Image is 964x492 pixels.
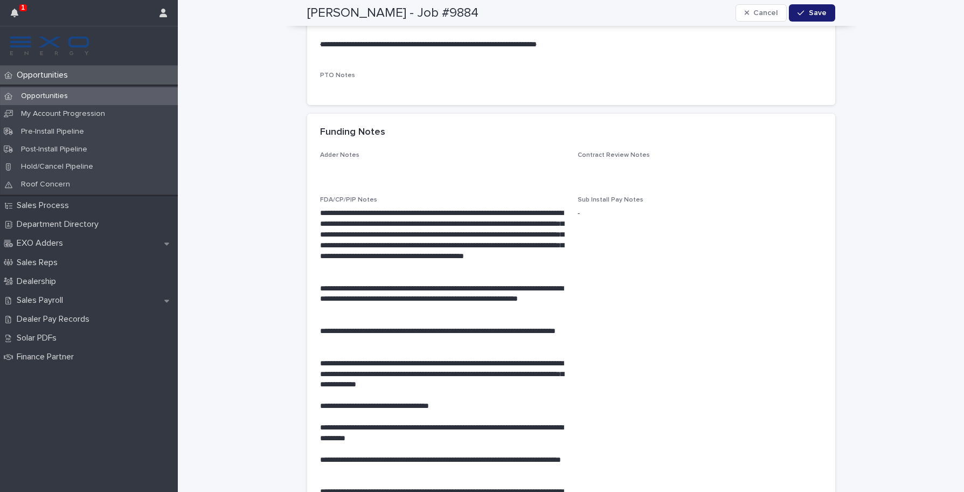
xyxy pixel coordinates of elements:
span: PTO Notes [320,72,355,79]
p: Sales Payroll [12,295,72,306]
img: FKS5r6ZBThi8E5hshIGi [9,35,91,57]
p: Post-Install Pipeline [12,145,96,154]
p: Opportunities [12,92,77,101]
button: Cancel [736,4,787,22]
span: Sub Install Pay Notes [578,197,643,203]
span: Contract Review Notes [578,152,650,158]
h2: [PERSON_NAME] - Job #9884 [307,5,478,21]
p: My Account Progression [12,109,114,119]
p: Sales Process [12,200,78,211]
p: Pre-Install Pipeline [12,127,93,136]
p: Department Directory [12,219,107,230]
p: Opportunities [12,70,77,80]
p: Sales Reps [12,258,66,268]
p: Dealer Pay Records [12,314,98,324]
p: - [578,208,822,219]
span: Save [809,9,827,17]
p: Roof Concern [12,180,79,189]
span: FDA/CP/PIP Notes [320,197,377,203]
p: Finance Partner [12,352,82,362]
p: Solar PDFs [12,333,65,343]
h2: Funding Notes [320,127,385,138]
p: EXO Adders [12,238,72,248]
div: 1 [11,6,25,26]
p: Dealership [12,276,65,287]
button: Save [789,4,835,22]
span: Cancel [753,9,778,17]
span: Adder Notes [320,152,359,158]
p: 1 [21,4,25,11]
p: Hold/Cancel Pipeline [12,162,102,171]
